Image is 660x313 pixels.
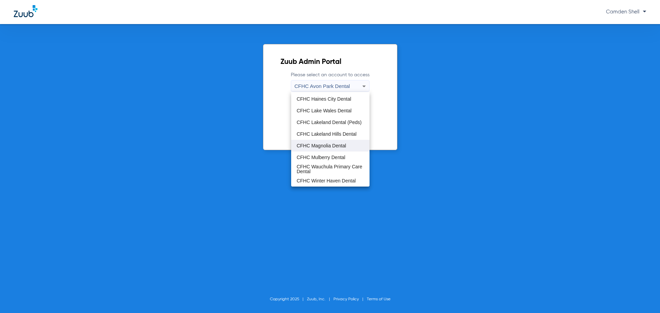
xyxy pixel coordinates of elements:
[297,143,346,148] span: CFHC Magnolia Dental
[297,178,356,183] span: CFHC Winter Haven Dental
[297,97,351,101] span: CFHC Haines City Dental
[297,108,352,113] span: CFHC Lake Wales Dental
[626,280,660,313] iframe: Chat Widget
[297,132,356,136] span: CFHC Lakeland Hills Dental
[297,120,362,125] span: CFHC Lakeland Dental (Peds)
[297,164,364,174] span: CFHC Wauchula Primary Care Dental
[297,155,345,160] span: CFHC Mulberry Dental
